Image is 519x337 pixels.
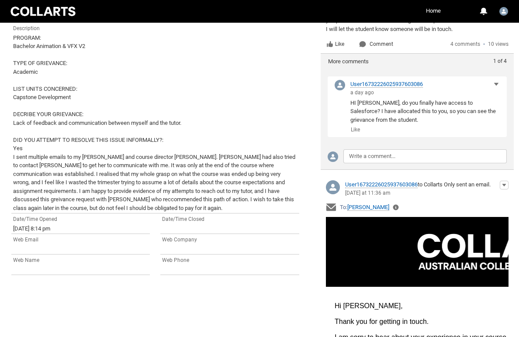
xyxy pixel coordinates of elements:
[13,216,57,222] span: Date/Time Opened
[345,181,418,188] a: User16732226025937603086
[10,198,13,204] span: E
[2,320,347,331] span: This email is intended only for the individual or entity to which it is addressed and may contain...
[9,85,333,179] span: Hi [PERSON_NAME], Thank you for getting in touch. I am sorry to hear about your experience in you...
[13,225,50,232] lightning-formatted-text: [DATE] 8:14 pm
[350,81,423,88] a: User16732226025937603086
[350,127,360,133] button: Like
[488,40,509,48] li: 10 views
[10,241,339,267] span: Collarts respectfully acknowledges the Wurundjeri people of the Kulin Nation as the Traditional O...
[326,40,345,48] button: Like
[343,149,507,163] input: Write a comment...
[157,303,193,307] a: PRIVACY POLICY
[350,100,496,123] span: HI [PERSON_NAME], do you finally have access to Salesforce? I have allocated this to you, so you ...
[335,80,345,90] img: User16732226025937603086
[499,7,508,16] img: Melissa.Laird
[345,190,391,196] a: [DATE] at 11:36 am
[10,191,13,197] span: T
[350,89,374,96] lightning-relative-date-time: a day ago
[10,241,78,246] strong: Acknowledgement of Country
[13,257,39,263] span: Web Name
[347,204,389,211] a: [PERSON_NAME]
[328,58,369,65] button: More comments
[13,25,40,31] span: Description
[13,34,295,211] lightning-formatted-text: PROGRAM: Bachelor Animation & VFX V2 TYPE OF GRIEVANCE: Academic LIST UNITS CONCERNED: Capstone D...
[9,298,340,307] span: © Collarts 2024 / AUSTRALIAN COLLEGE OF THE ARTS PTY LTD / PROVIDER ID PRV12187 / CRICOS Provider...
[340,204,389,211] span: To:
[326,41,344,48] span: Like
[13,237,38,243] span: Web Email
[162,257,189,263] span: Web Phone
[424,4,443,17] a: Home
[351,127,360,132] span: Like
[393,204,399,210] a: View Details
[450,40,488,48] li: 4 comments
[497,3,510,17] button: User Profile Melissa.Laird
[21,191,52,197] a: 1300 818 777
[21,205,64,211] a: [DOMAIN_NAME]
[418,181,491,188] span: to Collarts Only sent an email.
[162,216,204,222] span: Date/Time Closed
[350,89,374,96] feeds_timestamping-comment-creation: 13 Aug 2025, 2:54 PM
[326,180,340,194] img: User16732226025937603086
[359,40,394,48] button: Comment
[21,198,112,204] a: [EMAIL_ADDRESS][DOMAIN_NAME]
[162,237,197,243] span: Web Company
[87,13,262,57] img: Collarts ACOTA_Stck_RGB-REV_WEB
[493,57,507,66] feeds_paging-number-of-total: 1 of 4
[326,26,453,32] span: I will let the student know someone will be in touch.
[500,180,509,189] div: Actions for this Feed Item
[10,205,14,211] span: W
